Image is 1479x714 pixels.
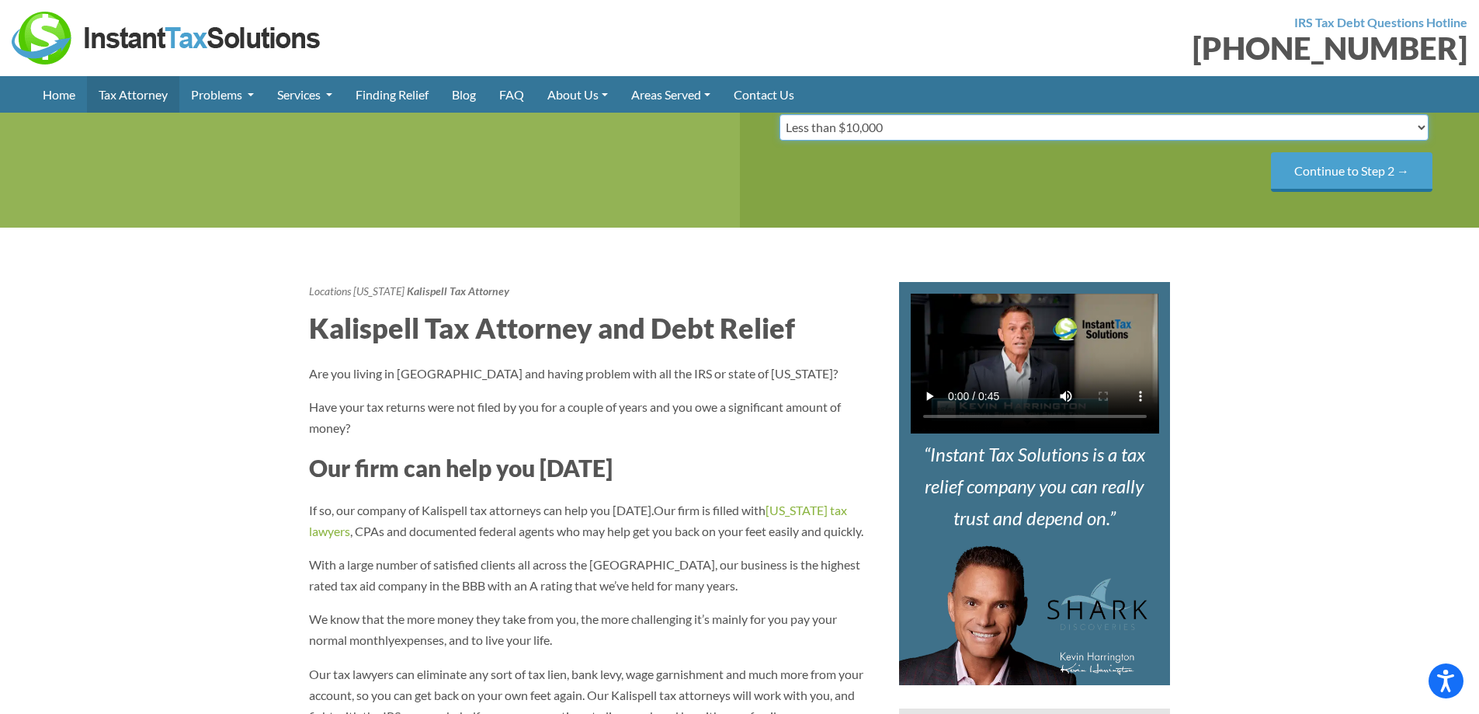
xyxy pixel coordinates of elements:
[12,12,322,64] img: Instant Tax Solutions Logo
[440,76,488,113] a: Blog
[488,76,536,113] a: FAQ
[309,503,847,538] a: [US_STATE] tax lawyers
[309,396,876,438] p: Have your tax returns were not filed by you for a couple of years and you owe a significant amoun...
[309,503,863,538] span: Our firm is filled with , CPAs and documented federal agents who may help get you back on your fe...
[1294,15,1467,30] strong: IRS Tax Debt Questions Hotline
[309,308,876,347] h2: Kalispell Tax Attorney and Debt Relief
[620,76,722,113] a: Areas Served
[309,500,876,542] p: If so, our company of Kalispell tax attorneys can help you [DATE].
[12,29,322,44] a: Instant Tax Solutions Logo
[394,632,444,647] span: expenses
[1271,152,1432,192] input: Continue to Step 2 →
[309,608,876,650] p: We know that the more money they take from you, the more challenging it’s mainly for you pay your...
[309,554,876,596] p: With a large number of satisfied clients all across the [GEOGRAPHIC_DATA], our business is the hi...
[899,545,1147,685] img: Kevin Harrington
[752,33,1468,64] div: [PHONE_NUMBER]
[924,443,1145,529] i: Instant Tax Solutions is a tax relief company you can really trust and depend on.
[266,76,344,113] a: Services
[722,76,806,113] a: Contact Us
[407,284,509,298] strong: Kalispell Tax Attorney
[179,76,266,113] a: Problems
[309,451,876,484] h3: Our firm can help you [DATE]
[536,76,620,113] a: About Us
[87,76,179,113] a: Tax Attorney
[344,76,440,113] a: Finding Relief
[309,284,351,298] a: Locations
[353,284,404,298] a: [US_STATE]
[31,76,87,113] a: Home
[309,363,876,384] p: Are you living in [GEOGRAPHIC_DATA] and having problem with all the IRS or state of [US_STATE]?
